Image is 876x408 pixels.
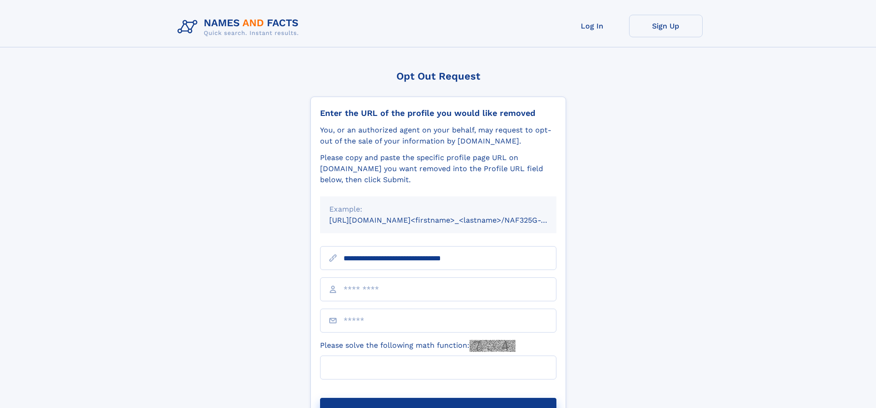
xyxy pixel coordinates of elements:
div: Opt Out Request [310,70,566,82]
label: Please solve the following math function: [320,340,515,352]
a: Log In [555,15,629,37]
div: Please copy and paste the specific profile page URL on [DOMAIN_NAME] you want removed into the Pr... [320,152,556,185]
img: Logo Names and Facts [174,15,306,40]
div: Example: [329,204,547,215]
small: [URL][DOMAIN_NAME]<firstname>_<lastname>/NAF325G-xxxxxxxx [329,216,574,224]
div: Enter the URL of the profile you would like removed [320,108,556,118]
div: You, or an authorized agent on your behalf, may request to opt-out of the sale of your informatio... [320,125,556,147]
a: Sign Up [629,15,703,37]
